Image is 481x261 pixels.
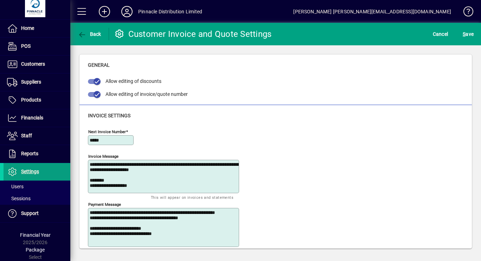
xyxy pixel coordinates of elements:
mat-hint: This will appear on invoices and statements [151,247,233,255]
span: Suppliers [21,79,41,85]
span: Settings [21,169,39,174]
span: Customers [21,61,45,67]
span: S [463,31,466,37]
button: Add [93,5,116,18]
span: Invoice settings [88,113,130,118]
a: Staff [4,127,70,145]
span: Package [26,247,45,253]
span: Staff [21,133,32,138]
a: Knowledge Base [458,1,472,24]
div: [PERSON_NAME] [PERSON_NAME][EMAIL_ADDRESS][DOMAIN_NAME] [293,6,451,17]
a: Sessions [4,193,70,204]
div: Customer Invoice and Quote Settings [114,28,272,40]
span: Products [21,97,41,103]
mat-label: Next invoice number [88,129,126,134]
span: Allow editing of invoice/quote number [105,91,188,97]
span: Financials [21,115,43,120]
a: Reports [4,145,70,163]
span: Allow editing of discounts [105,78,161,84]
a: Products [4,91,70,109]
button: Cancel [431,28,450,40]
mat-label: Invoice Message [88,154,118,159]
a: Support [4,205,70,222]
span: ave [463,28,474,40]
a: Customers [4,56,70,73]
button: Profile [116,5,138,18]
span: Users [7,184,24,189]
div: Pinnacle Distribution Limited [138,6,202,17]
span: General [88,62,110,68]
a: Financials [4,109,70,127]
app-page-header-button: Back [70,28,109,40]
span: Financial Year [20,232,51,238]
button: Back [76,28,103,40]
a: Users [4,181,70,193]
span: Reports [21,151,38,156]
span: Back [78,31,101,37]
span: Home [21,25,34,31]
span: Support [21,210,39,216]
span: Sessions [7,196,31,201]
a: Suppliers [4,73,70,91]
button: Save [461,28,475,40]
mat-label: Payment Message [88,202,121,207]
a: Home [4,20,70,37]
span: POS [21,43,31,49]
span: Cancel [433,28,448,40]
mat-hint: This will appear on invoices and statements [151,193,233,201]
a: POS [4,38,70,55]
